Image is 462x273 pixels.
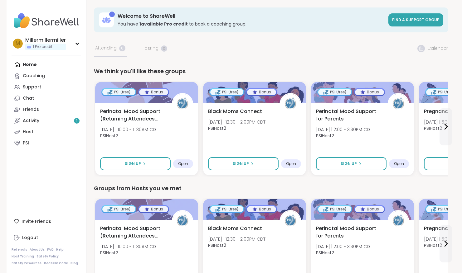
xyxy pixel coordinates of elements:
[22,235,38,241] div: Logout
[355,206,384,212] div: Bonus
[173,211,192,230] img: PSIHost2
[25,37,66,44] div: Millermillermiller
[125,161,141,167] span: Sign Up
[394,161,404,166] span: Open
[109,12,115,17] div: 1
[281,211,300,230] img: PSIHost2
[178,161,188,166] span: Open
[355,89,384,95] div: Bonus
[426,89,459,95] div: PSI (free)
[233,161,249,167] span: Sign Up
[424,242,442,248] b: PSIHost2
[23,140,29,146] div: PSI
[23,129,33,135] div: Host
[286,161,296,166] span: Open
[118,13,385,20] h3: Welcome to ShareWell
[12,70,81,82] a: Coaching
[100,108,165,123] span: Perinatal Mood Support (Returning Attendees Only)
[208,119,265,125] span: [DATE] | 12:30 - 2:00PM CDT
[100,250,118,256] b: PSIHost2
[12,254,34,259] a: Host Training
[389,211,408,230] img: PSIHost2
[316,157,387,170] button: Sign Up
[100,225,165,240] span: Perinatal Mood Support (Returning Attendees Only)
[12,104,81,115] a: Friends
[94,67,448,76] div: We think you'll like these groups
[316,225,381,240] span: Perinatal Mood Support for Parents
[100,243,158,250] span: [DATE] | 10:00 - 11:30AM CDT
[316,250,334,256] b: PSIHost2
[247,206,276,212] div: Bonus
[341,161,357,167] span: Sign Up
[12,93,81,104] a: Chat
[424,125,442,131] b: PSIHost2
[12,138,81,149] a: PSI
[208,108,262,115] span: Black Moms Connect
[118,21,385,27] h3: You have to book a coaching group.
[100,157,171,170] button: Sign Up
[23,73,45,79] div: Coaching
[12,261,41,266] a: Safety Resources
[12,10,81,32] img: ShareWell Nav Logo
[12,115,81,126] a: Activity1
[12,82,81,93] a: Support
[71,261,78,266] a: Blog
[316,243,372,250] span: [DATE] | 2:00 - 3:30PM CDT
[47,247,54,252] a: FAQ
[12,216,81,227] div: Invite Friends
[33,44,52,49] span: 1 Pro credit
[208,236,265,242] span: [DATE] | 12:30 - 2:00PM CDT
[102,89,135,95] div: PSI (free)
[208,125,226,131] b: PSIHost2
[210,206,243,212] div: PSI (free)
[316,133,334,139] b: PSIHost2
[44,261,68,266] a: Redeem Code
[36,254,59,259] a: Safety Policy
[12,247,27,252] a: Referrals
[12,232,81,243] a: Logout
[208,157,279,170] button: Sign Up
[139,206,168,212] div: Bonus
[316,126,372,133] span: [DATE] | 2:00 - 3:30PM CDT
[139,89,168,95] div: Bonus
[76,118,77,124] span: 1
[281,94,300,113] img: PSIHost2
[23,118,39,124] div: Activity
[247,89,276,95] div: Bonus
[23,106,39,113] div: Friends
[56,247,64,252] a: Help
[100,126,158,133] span: [DATE] | 10:00 - 11:30AM CDT
[94,184,448,193] div: Groups from Hosts you've met
[100,133,118,139] b: PSIHost2
[12,126,81,138] a: Host
[318,206,351,212] div: PSI (free)
[173,94,192,113] img: PSIHost2
[392,17,440,22] span: Find a support group
[208,225,262,232] span: Black Moms Connect
[316,108,381,123] span: Perinatal Mood Support for Parents
[389,94,408,113] img: PSIHost2
[208,242,226,248] b: PSIHost2
[388,13,443,26] a: Find a support group
[23,84,41,90] div: Support
[16,40,20,48] span: M
[102,206,135,212] div: PSI (free)
[30,247,45,252] a: About Us
[210,89,243,95] div: PSI (free)
[23,95,34,101] div: Chat
[318,89,351,95] div: PSI (free)
[139,21,188,27] b: 1 available Pro credit
[426,206,459,212] div: PSI (free)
